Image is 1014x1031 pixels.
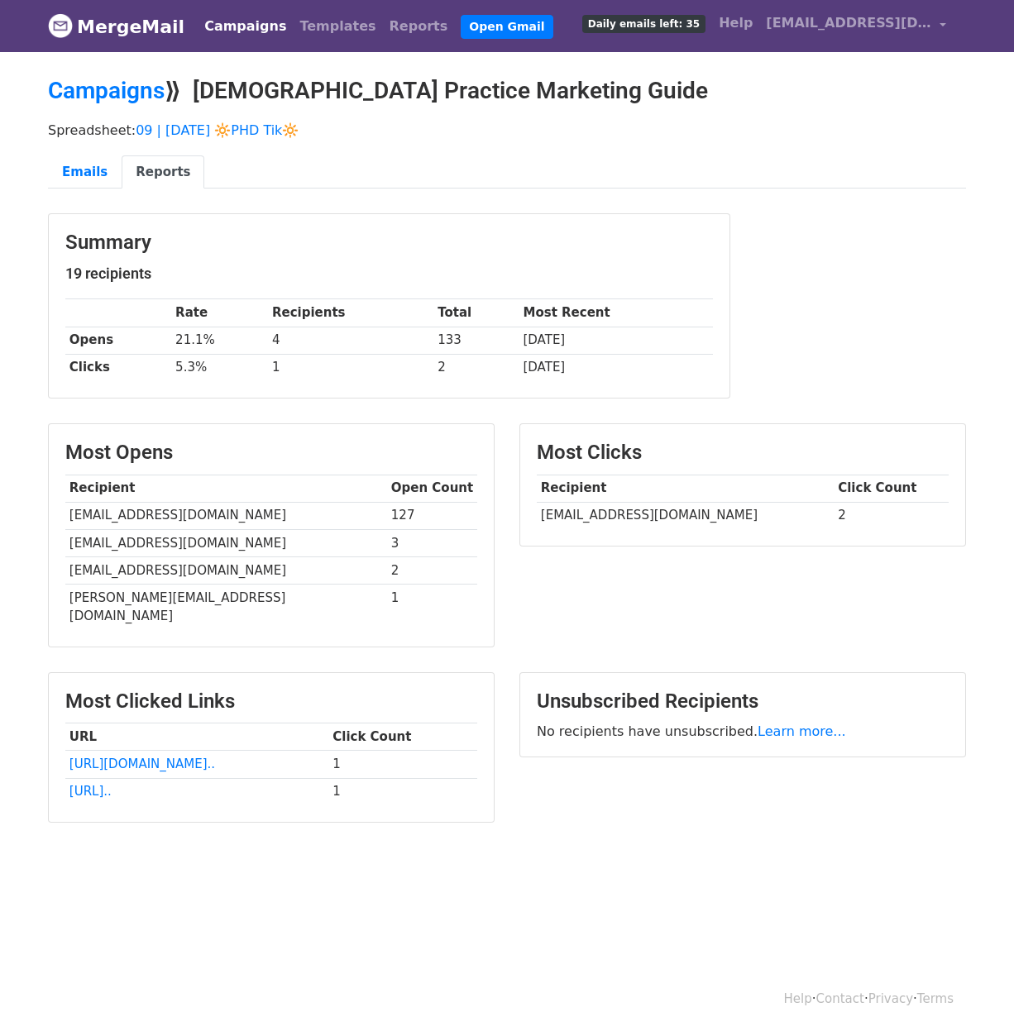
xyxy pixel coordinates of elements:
th: Recipient [65,475,387,502]
a: Help [784,991,812,1006]
th: Clicks [65,354,171,381]
td: [PERSON_NAME][EMAIL_ADDRESS][DOMAIN_NAME] [65,584,387,629]
th: Most Recent [519,299,713,327]
td: 127 [387,502,477,529]
a: 09 | [DATE] 🔆PHD Tik🔆 [136,122,299,138]
a: Reports [122,155,204,189]
td: [EMAIL_ADDRESS][DOMAIN_NAME] [65,556,387,584]
td: 2 [387,556,477,584]
a: Contact [816,991,864,1006]
a: Daily emails left: 35 [576,7,712,40]
a: Emails [48,155,122,189]
h3: Summary [65,231,713,255]
td: 1 [328,751,477,778]
th: Click Count [328,723,477,751]
th: URL [65,723,328,751]
h2: ⟫ [DEMOGRAPHIC_DATA] Practice Marketing Guide [48,77,966,105]
td: [EMAIL_ADDRESS][DOMAIN_NAME] [65,529,387,556]
a: Terms [917,991,954,1006]
td: [EMAIL_ADDRESS][DOMAIN_NAME] [537,502,834,529]
h3: Most Clicked Links [65,690,477,714]
a: Help [712,7,759,40]
td: 2 [834,502,949,529]
td: 1 [387,584,477,629]
h5: 19 recipients [65,265,713,283]
a: Open Gmail [461,15,552,39]
h3: Unsubscribed Recipients [537,690,949,714]
th: Opens [65,327,171,354]
th: Click Count [834,475,949,502]
a: [EMAIL_ADDRESS][DOMAIN_NAME] [759,7,953,45]
td: 1 [328,778,477,805]
a: [URL][DOMAIN_NAME].. [69,757,215,771]
a: MergeMail [48,9,184,44]
th: Rate [171,299,268,327]
th: Open Count [387,475,477,502]
td: [DATE] [519,327,713,354]
h3: Most Opens [65,441,477,465]
td: 133 [433,327,519,354]
a: Privacy [868,991,913,1006]
td: 2 [433,354,519,381]
td: 21.1% [171,327,268,354]
td: 5.3% [171,354,268,381]
img: MergeMail logo [48,13,73,38]
th: Recipient [537,475,834,502]
td: [EMAIL_ADDRESS][DOMAIN_NAME] [65,502,387,529]
p: No recipients have unsubscribed. [537,723,949,740]
a: Campaigns [198,10,293,43]
td: [DATE] [519,354,713,381]
a: Learn more... [758,723,846,739]
a: [URL].. [69,784,112,799]
td: 4 [268,327,433,354]
th: Recipients [268,299,433,327]
td: 1 [268,354,433,381]
th: Total [433,299,519,327]
a: Campaigns [48,77,165,104]
a: Reports [383,10,455,43]
p: Spreadsheet: [48,122,966,139]
span: [EMAIL_ADDRESS][DOMAIN_NAME] [766,13,931,33]
td: 3 [387,529,477,556]
h3: Most Clicks [537,441,949,465]
a: Templates [293,10,382,43]
iframe: Chat Widget [931,952,1014,1031]
span: Daily emails left: 35 [582,15,705,33]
